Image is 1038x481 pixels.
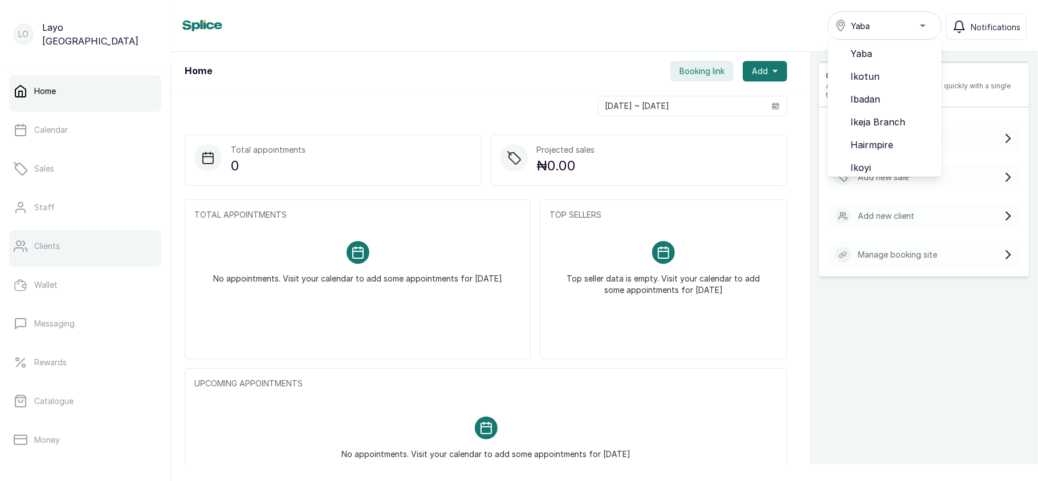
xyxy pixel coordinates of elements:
[42,21,157,48] p: Layo [GEOGRAPHIC_DATA]
[826,81,1022,100] p: Add appointments, sales, or clients quickly with a single tap.
[185,64,212,78] h1: Home
[9,385,161,417] a: Catalogue
[772,102,780,110] svg: calendar
[34,124,68,136] p: Calendar
[850,70,933,83] span: Ikotun
[34,85,56,97] p: Home
[851,20,870,32] span: Yaba
[9,75,161,107] a: Home
[341,439,630,460] p: No appointments. Visit your calendar to add some appointments for [DATE]
[9,424,161,456] a: Money
[194,378,778,389] p: UPCOMING APPOINTMENTS
[826,70,1022,81] p: Quick Actions
[858,172,909,183] p: Add new sale
[9,230,161,262] a: Clients
[213,264,502,284] p: No appointments. Visit your calendar to add some appointments for [DATE]
[9,308,161,340] a: Messaging
[18,28,29,40] p: LO
[828,40,942,177] ul: Yaba
[850,138,933,152] span: Hairmpire
[850,161,933,174] span: Ikoyi
[194,209,521,221] p: TOTAL APPOINTMENTS
[9,191,161,223] a: Staff
[946,14,1027,40] button: Notifications
[743,61,787,81] button: Add
[537,144,595,156] p: Projected sales
[858,210,914,222] p: Add new client
[563,264,764,296] p: Top seller data is empty. Visit your calendar to add some appointments for [DATE]
[231,144,306,156] p: Total appointments
[828,11,942,40] button: Yaba
[599,96,765,116] input: Select date
[34,240,60,252] p: Clients
[9,114,161,146] a: Calendar
[34,202,55,213] p: Staff
[34,318,75,329] p: Messaging
[34,357,67,368] p: Rewards
[9,347,161,378] a: Rewards
[9,269,161,301] a: Wallet
[9,153,161,185] a: Sales
[850,47,933,60] span: Yaba
[670,61,734,81] button: Booking link
[34,396,74,407] p: Catalogue
[858,249,937,260] p: Manage booking site
[752,66,768,77] span: Add
[850,115,933,129] span: Ikeja Branch
[34,163,54,174] p: Sales
[537,156,595,176] p: ₦0.00
[850,92,933,106] span: Ibadan
[971,21,1020,33] span: Notifications
[231,156,306,176] p: 0
[34,279,58,291] p: Wallet
[679,66,724,77] span: Booking link
[34,434,60,446] p: Money
[549,209,778,221] p: TOP SELLERS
